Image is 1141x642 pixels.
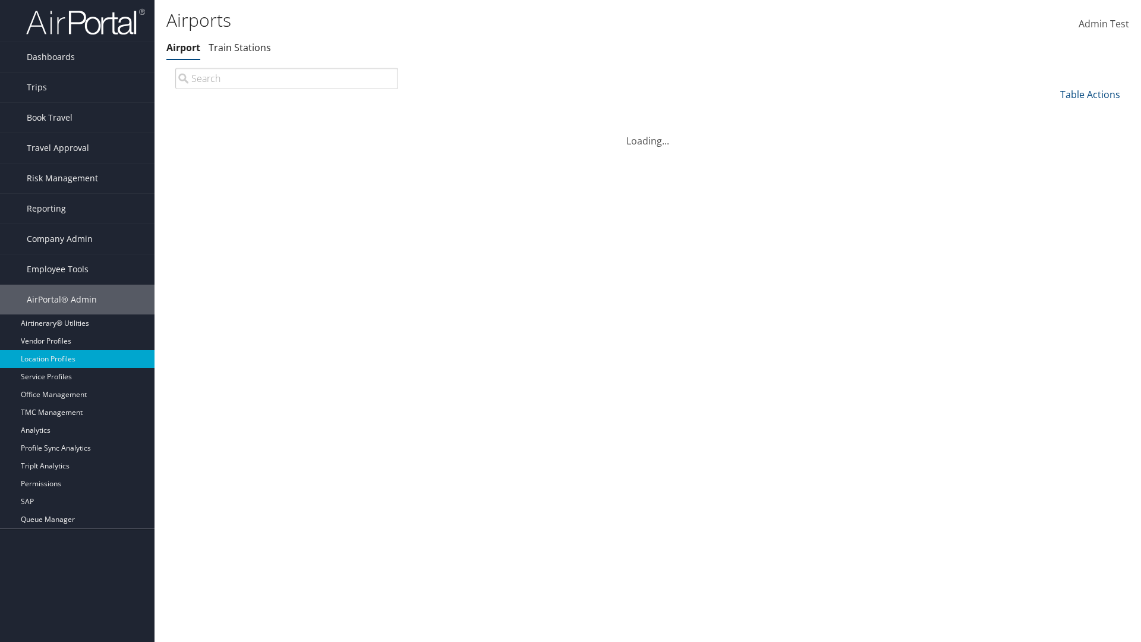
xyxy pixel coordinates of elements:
[27,133,89,163] span: Travel Approval
[27,73,47,102] span: Trips
[27,42,75,72] span: Dashboards
[1060,88,1120,101] a: Table Actions
[27,103,73,133] span: Book Travel
[1079,17,1129,30] span: Admin Test
[166,41,200,54] a: Airport
[27,224,93,254] span: Company Admin
[27,254,89,284] span: Employee Tools
[27,285,97,314] span: AirPortal® Admin
[1079,6,1129,43] a: Admin Test
[26,8,145,36] img: airportal-logo.png
[166,8,808,33] h1: Airports
[27,163,98,193] span: Risk Management
[166,119,1129,148] div: Loading...
[209,41,271,54] a: Train Stations
[27,194,66,224] span: Reporting
[175,68,398,89] input: Search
